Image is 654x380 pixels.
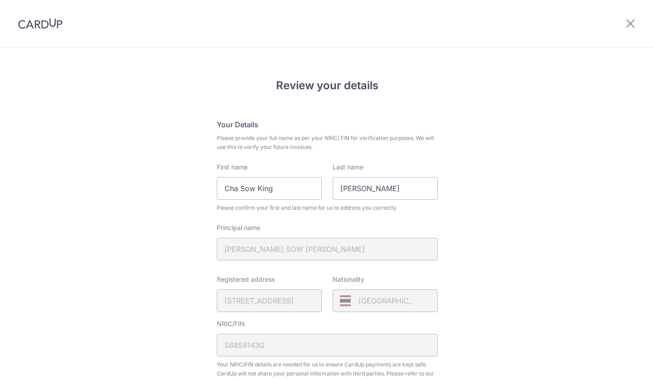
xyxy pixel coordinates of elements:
[217,119,438,130] h5: Your Details
[217,223,260,232] label: Principal name
[217,77,438,94] h4: Review your details
[217,203,438,212] span: Please confirm your first and last name for us to address you correctly
[333,163,363,172] label: Last name
[333,275,364,284] label: Nationality
[333,177,438,200] input: Last name
[217,275,275,284] label: Registered address
[217,319,245,328] label: NRIC/FIN
[217,177,322,200] input: First Name
[217,163,248,172] label: First name
[18,18,62,29] img: CardUp
[217,134,438,152] span: Please provide your full name as per your NRIC/ FIN for verification purposes. We will use this t...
